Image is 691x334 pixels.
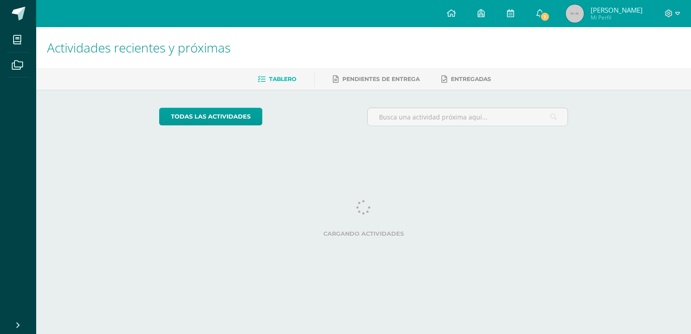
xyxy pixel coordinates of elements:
span: Mi Perfil [591,14,643,21]
a: Entregadas [441,72,491,86]
a: todas las Actividades [159,108,262,125]
label: Cargando actividades [159,230,568,237]
img: 69f4da7e9e9edfc7154f5bebe58a4d66.png [566,5,584,23]
span: [PERSON_NAME] [591,5,643,14]
span: Entregadas [451,76,491,82]
input: Busca una actividad próxima aquí... [368,108,568,126]
span: Actividades recientes y próximas [47,39,231,56]
a: Pendientes de entrega [333,72,420,86]
span: 1 [540,12,550,22]
a: Tablero [258,72,296,86]
span: Tablero [269,76,296,82]
span: Pendientes de entrega [342,76,420,82]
